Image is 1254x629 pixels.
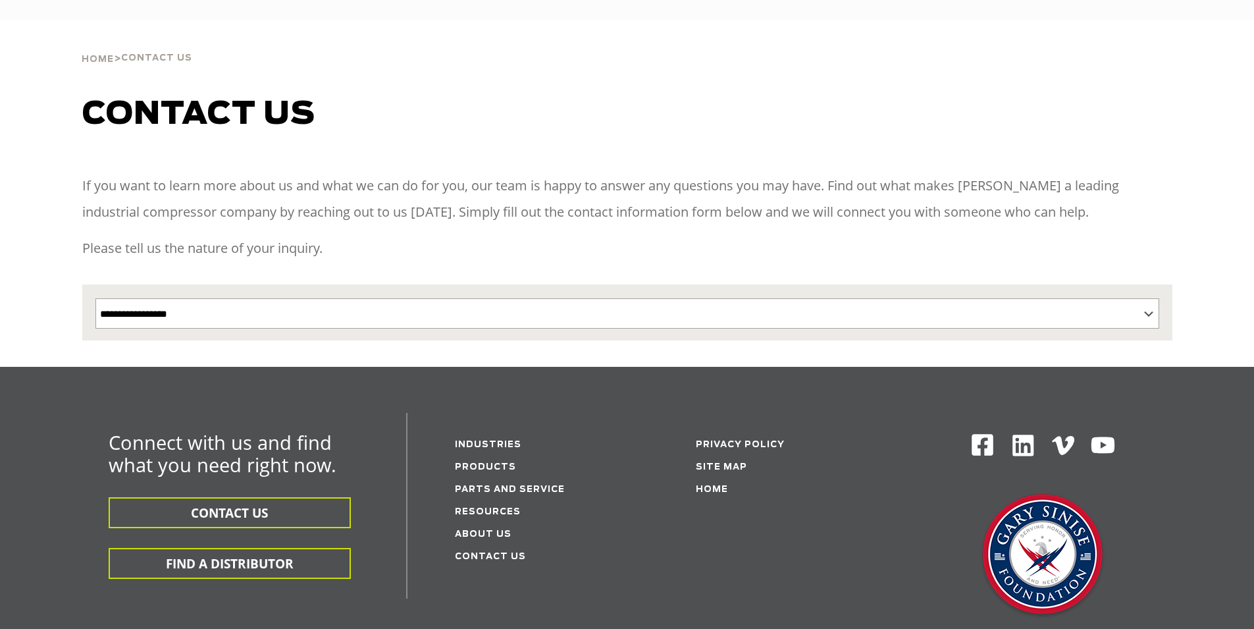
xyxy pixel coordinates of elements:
img: Linkedin [1010,433,1036,458]
img: Vimeo [1052,436,1074,455]
a: Home [82,53,114,65]
a: Contact Us [455,553,526,561]
a: Site Map [696,463,747,472]
span: Connect with us and find what you need right now. [109,429,336,478]
p: If you want to learn more about us and what we can do for you, our team is happy to answer any qu... [82,173,1172,225]
img: Gary Sinise Foundation [977,490,1109,622]
span: Home [82,55,114,64]
a: Industries [455,441,521,449]
img: Youtube [1090,433,1116,458]
a: Resources [455,508,521,516]
button: CONTACT US [109,497,351,528]
a: Home [696,485,728,494]
p: Please tell us the nature of your inquiry. [82,235,1172,261]
div: > [82,20,192,70]
button: FIND A DISTRIBUTOR [109,548,351,579]
span: Contact Us [121,54,192,63]
a: Privacy Policy [696,441,785,449]
a: About Us [455,530,511,539]
span: Contact us [82,99,315,130]
a: Products [455,463,516,472]
img: Facebook [970,433,995,457]
a: Parts and service [455,485,565,494]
